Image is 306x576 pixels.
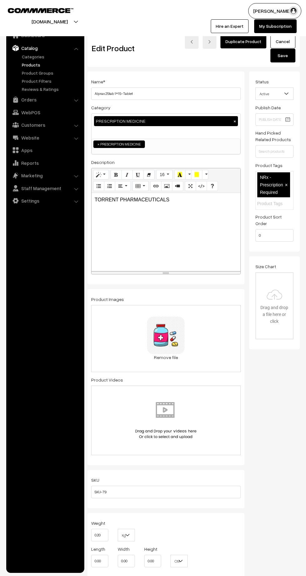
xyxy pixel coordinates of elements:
[20,78,82,84] a: Product Filters
[91,529,108,541] input: Weight
[255,104,281,111] label: Publish Date
[91,486,241,498] input: SKU
[91,296,124,303] label: Product Images
[255,78,269,85] label: Status
[255,214,294,227] label: Product Sort Order
[270,49,295,62] button: Save
[8,107,82,118] a: WebPOS
[232,118,238,124] button: ×
[91,377,123,383] label: Product Videos
[8,94,82,105] a: Orders
[8,6,62,14] a: COMMMERCE
[255,113,294,126] input: Publish Date
[270,35,295,48] a: Cancel
[91,546,105,552] label: Length
[8,8,73,13] img: COMMMERCE
[8,42,82,54] a: Catalog
[255,130,294,143] label: Hand Picked Related Products
[118,529,135,541] span: Kg
[91,159,115,165] label: Description
[170,555,188,567] span: CM
[20,70,82,76] a: Product Groups
[8,119,82,130] a: Customers
[171,556,187,567] span: CM
[20,86,82,92] a: Reviews & Ratings
[118,546,130,552] label: Width
[91,193,240,271] div: TORRENT PHARMACEUTICALS
[8,145,82,156] a: Apps
[20,62,82,68] a: Products
[248,3,301,19] button: [PERSON_NAME]
[156,170,173,180] button: 16
[255,145,294,158] input: Search products
[211,19,249,33] a: Hire an Expert
[91,78,105,85] label: Name
[91,477,99,483] label: SKU
[255,263,276,270] label: Size Chart
[118,530,135,541] span: Kg
[190,40,194,44] img: left-arrow.png
[91,87,241,100] input: Name
[285,182,288,188] span: ×
[20,53,82,60] a: Categories
[91,271,240,274] div: resize
[260,175,283,195] span: NRx - Prescription Required
[92,43,171,53] h2: Edit Product
[254,19,297,33] a: My Subscription
[94,116,238,126] div: PRESCRIPTION MEDICINE
[255,87,294,100] span: Active
[8,157,82,169] a: Reports
[10,14,90,29] button: [DOMAIN_NAME]
[289,6,298,16] img: user
[255,229,294,242] input: Enter Number
[8,183,82,194] a: Staff Management
[8,170,82,181] a: Marketing
[8,132,82,143] a: Website
[208,40,211,44] img: right-arrow.png
[255,162,283,169] label: Product Tags
[160,172,165,177] span: 16
[91,520,105,526] label: Weight
[147,354,185,361] a: Remove file
[256,88,294,99] span: Active
[8,195,82,206] a: Settings
[220,35,266,48] a: Duplicate Product
[144,546,157,552] label: Height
